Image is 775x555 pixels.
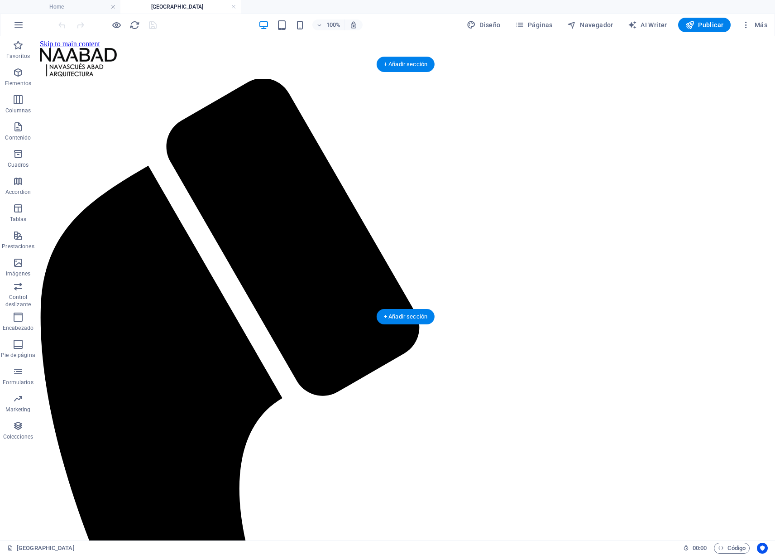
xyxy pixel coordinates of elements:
[564,18,617,32] button: Navegador
[326,19,340,30] h6: 100%
[718,543,746,554] span: Código
[2,243,34,250] p: Prestaciones
[6,53,30,60] p: Favoritos
[628,20,667,29] span: AI Writer
[5,134,31,141] p: Contenido
[5,406,30,413] p: Marketing
[467,20,501,29] span: Diseño
[10,216,27,223] p: Tablas
[3,379,33,386] p: Formularios
[693,543,707,554] span: 00 00
[678,18,731,32] button: Publicar
[5,80,31,87] p: Elementos
[8,161,29,169] p: Cuadros
[3,433,33,440] p: Colecciones
[5,188,31,196] p: Accordion
[699,545,700,551] span: :
[714,543,750,554] button: Código
[111,19,122,30] button: Haz clic para salir del modo de previsualización y seguir editando
[567,20,613,29] span: Navegador
[685,20,724,29] span: Publicar
[3,324,33,332] p: Encabezado
[120,2,241,12] h4: [GEOGRAPHIC_DATA]
[515,20,553,29] span: Páginas
[6,270,30,277] p: Imágenes
[129,20,140,30] i: Volver a cargar página
[757,543,768,554] button: Usercentrics
[512,18,556,32] button: Páginas
[738,18,771,32] button: Más
[4,4,64,11] a: Skip to main content
[7,543,75,554] a: Haz clic para cancelar la selección y doble clic para abrir páginas
[129,19,140,30] button: reload
[377,57,435,72] div: + Añadir sección
[349,21,358,29] i: Al redimensionar, ajustar el nivel de zoom automáticamente para ajustarse al dispositivo elegido.
[742,20,767,29] span: Más
[312,19,344,30] button: 100%
[377,309,435,324] div: + Añadir sección
[683,543,707,554] h6: Tiempo de la sesión
[1,352,35,359] p: Pie de página
[624,18,671,32] button: AI Writer
[463,18,504,32] div: Diseño (Ctrl+Alt+Y)
[463,18,504,32] button: Diseño
[5,107,31,114] p: Columnas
